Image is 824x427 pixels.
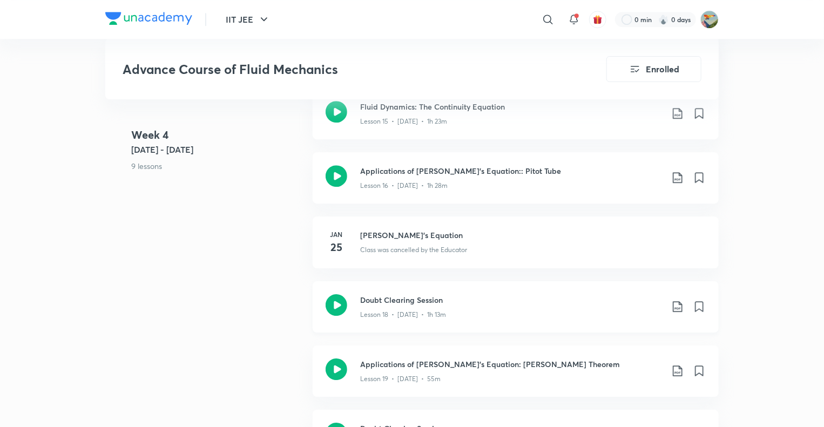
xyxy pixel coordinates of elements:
p: Lesson 18 • [DATE] • 1h 13m [360,310,446,320]
a: Doubt Clearing SessionLesson 18 • [DATE] • 1h 13m [313,281,719,345]
h4: 25 [326,239,347,255]
a: Applications of [PERSON_NAME]'s Equation:: Pitot TubeLesson 16 • [DATE] • 1h 28m [313,152,719,216]
img: Riyan wanchoo [700,10,719,29]
a: Applications of [PERSON_NAME]'s Equation: [PERSON_NAME] TheoremLesson 19 • [DATE] • 55m [313,345,719,410]
h3: [PERSON_NAME]'s Equation [360,229,706,241]
h3: Doubt Clearing Session [360,294,663,306]
button: Enrolled [606,56,701,82]
h6: Jan [326,229,347,239]
h4: Week 4 [131,127,304,143]
p: Class was cancelled by the Educator [360,245,467,255]
a: Fluid Dynamics: The Continuity EquationLesson 15 • [DATE] • 1h 23m [313,88,719,152]
h5: [DATE] - [DATE] [131,143,304,156]
button: IIT JEE [219,9,277,30]
h3: Applications of [PERSON_NAME]'s Equation:: Pitot Tube [360,165,663,177]
img: Company Logo [105,12,192,25]
a: Company Logo [105,12,192,28]
p: Lesson 15 • [DATE] • 1h 23m [360,117,447,126]
a: Jan25[PERSON_NAME]'s EquationClass was cancelled by the Educator [313,216,719,281]
img: avatar [593,15,603,24]
p: Lesson 16 • [DATE] • 1h 28m [360,181,448,191]
h3: Fluid Dynamics: The Continuity Equation [360,101,663,112]
p: Lesson 19 • [DATE] • 55m [360,374,441,384]
button: avatar [589,11,606,28]
img: streak [658,14,669,25]
h3: Applications of [PERSON_NAME]'s Equation: [PERSON_NAME] Theorem [360,358,663,370]
h3: Advance Course of Fluid Mechanics [123,62,545,77]
p: 9 lessons [131,160,304,172]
